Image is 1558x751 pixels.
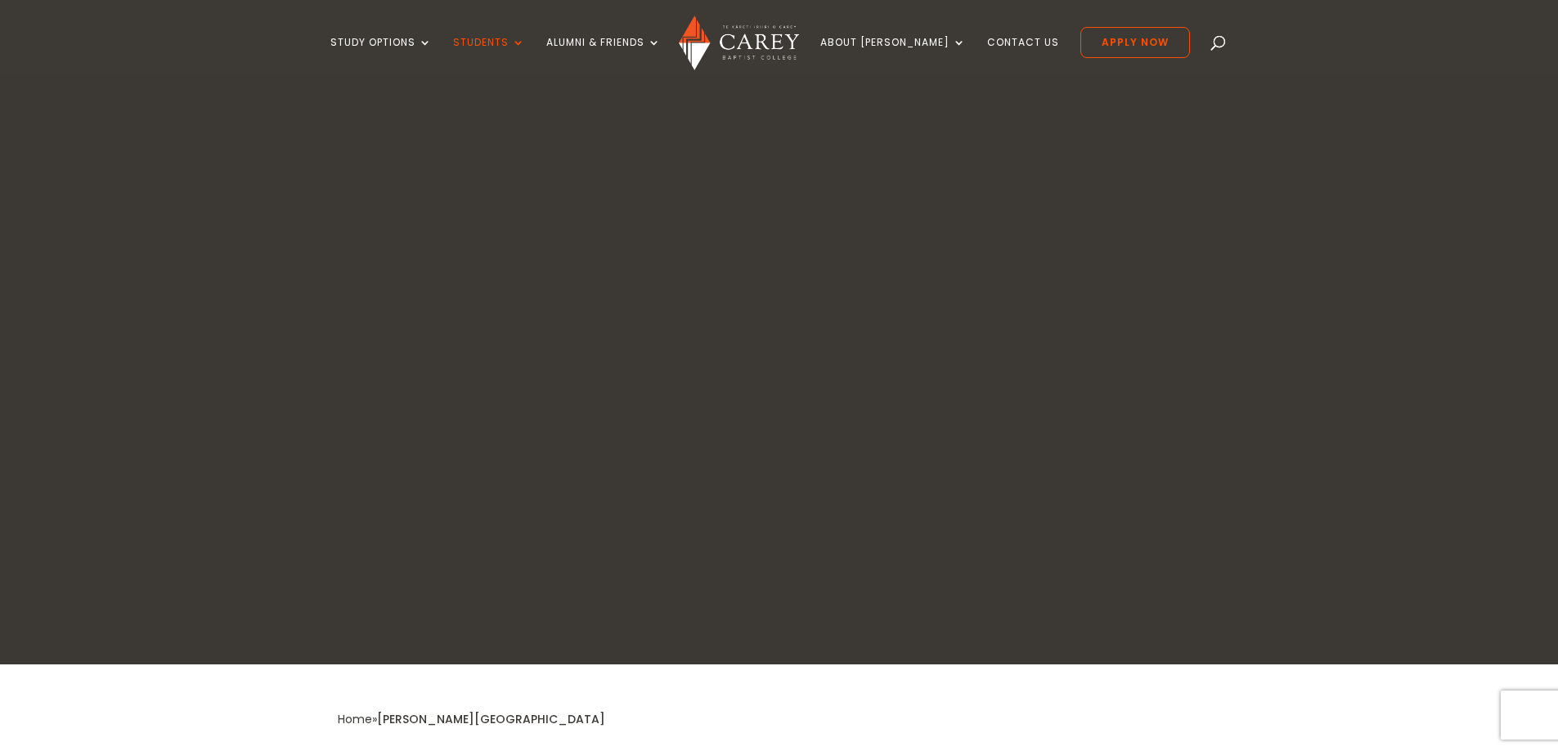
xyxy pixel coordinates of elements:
a: Home [338,711,372,727]
img: Carey Baptist College [679,16,799,70]
span: » [338,711,605,727]
a: About [PERSON_NAME] [820,37,966,75]
a: Apply Now [1080,27,1190,58]
a: Students [453,37,525,75]
a: Contact Us [987,37,1059,75]
span: [PERSON_NAME][GEOGRAPHIC_DATA] [377,711,605,727]
a: Alumni & Friends [546,37,661,75]
a: Study Options [330,37,432,75]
